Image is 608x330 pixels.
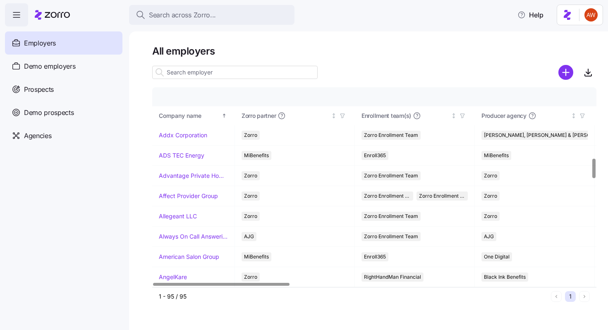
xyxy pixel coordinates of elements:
[159,151,204,160] a: ADS TEC Energy
[484,171,497,180] span: Zorro
[5,101,122,124] a: Demo prospects
[159,273,187,281] a: AngelKare
[364,212,418,221] span: Zorro Enrollment Team
[5,124,122,147] a: Agencies
[244,232,254,241] span: AJG
[364,273,421,282] span: RightHandMan Financial
[244,273,257,282] span: Zorro
[24,38,56,48] span: Employers
[484,212,497,221] span: Zorro
[149,10,216,20] span: Search across Zorro...
[244,151,269,160] span: MiBenefits
[24,131,51,141] span: Agencies
[244,131,257,140] span: Zorro
[419,191,466,201] span: Zorro Enrollment Experts
[244,252,269,261] span: MiBenefits
[159,111,220,120] div: Company name
[481,112,527,120] span: Producer agency
[484,191,497,201] span: Zorro
[244,212,257,221] span: Zorro
[364,191,411,201] span: Zorro Enrollment Team
[331,113,337,119] div: Not sorted
[159,292,548,301] div: 1 - 95 / 95
[152,66,318,79] input: Search employer
[364,252,386,261] span: Enroll365
[584,8,598,22] img: 3c671664b44671044fa8929adf5007c6
[361,112,411,120] span: Enrollment team(s)
[24,108,74,118] span: Demo prospects
[5,78,122,101] a: Prospects
[364,232,418,241] span: Zorro Enrollment Team
[484,252,510,261] span: One Digital
[364,131,418,140] span: Zorro Enrollment Team
[235,106,355,125] th: Zorro partnerNot sorted
[517,10,543,20] span: Help
[579,291,590,302] button: Next page
[355,106,475,125] th: Enrollment team(s)Not sorted
[5,55,122,78] a: Demo employers
[24,61,76,72] span: Demo employers
[364,151,386,160] span: Enroll365
[159,131,207,139] a: Addx Corporation
[152,106,235,125] th: Company nameSorted ascending
[24,84,54,95] span: Prospects
[242,112,276,120] span: Zorro partner
[484,232,494,241] span: AJG
[475,106,595,125] th: Producer agencyNot sorted
[244,171,257,180] span: Zorro
[571,113,577,119] div: Not sorted
[244,191,257,201] span: Zorro
[364,171,418,180] span: Zorro Enrollment Team
[159,192,218,200] a: Affect Provider Group
[129,5,294,25] button: Search across Zorro...
[221,113,227,119] div: Sorted ascending
[152,45,596,57] h1: All employers
[484,273,526,282] span: Black Ink Benefits
[159,172,228,180] a: Advantage Private Home Care
[511,7,550,23] button: Help
[451,113,457,119] div: Not sorted
[484,151,509,160] span: MiBenefits
[159,253,219,261] a: American Salon Group
[159,212,197,220] a: Allegeant LLC
[5,31,122,55] a: Employers
[551,291,562,302] button: Previous page
[159,232,228,241] a: Always On Call Answering Service
[558,65,573,80] svg: add icon
[565,291,576,302] button: 1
